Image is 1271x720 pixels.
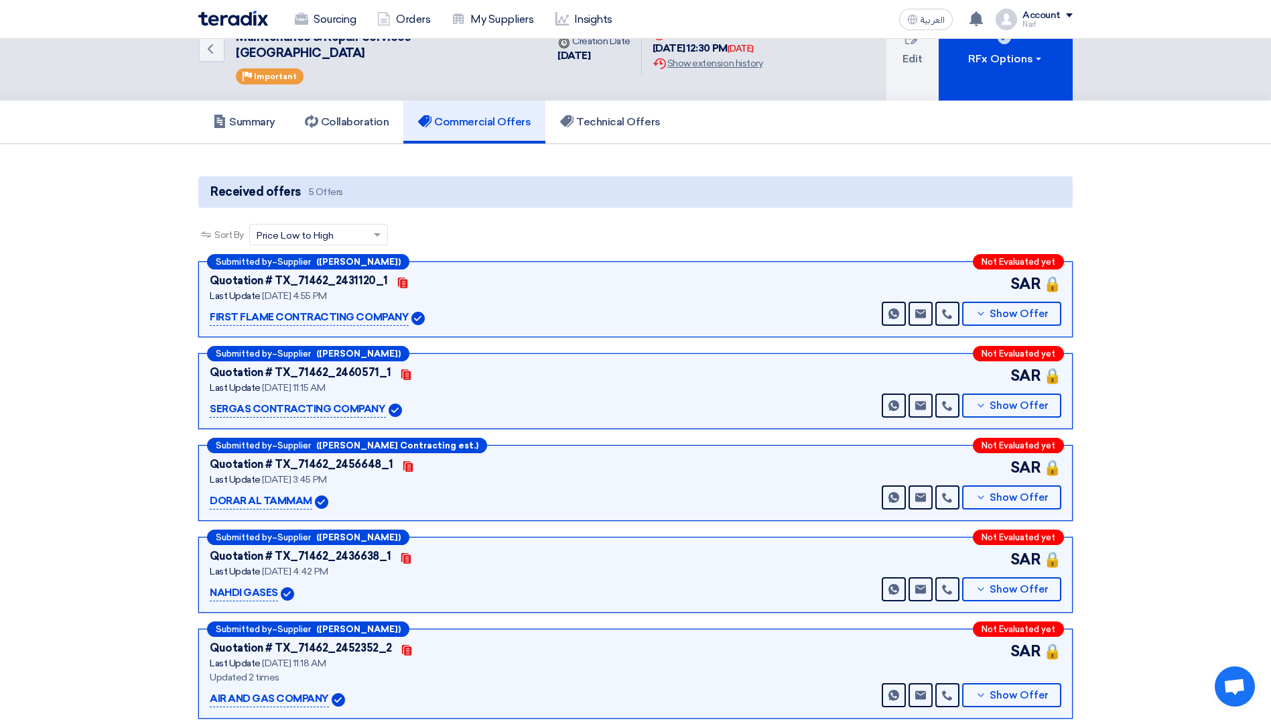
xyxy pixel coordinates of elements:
[277,257,311,266] span: Supplier
[277,533,311,542] span: Supplier
[1043,640,1061,662] span: 🔒
[210,457,393,473] div: Quotation # TX_71462_2456648_1
[982,625,1055,634] span: Not Evaluated yet
[921,15,945,25] span: العربية
[210,640,392,656] div: Quotation # TX_71462_2452352_2
[403,101,545,143] a: Commercial Offers
[962,394,1061,418] button: Show Offer
[332,693,345,707] img: Verified Account
[366,5,441,34] a: Orders
[990,493,1049,503] span: Show Offer
[1010,365,1041,387] span: SAR
[982,533,1055,542] span: Not Evaluated yet
[557,48,630,64] div: [DATE]
[210,183,301,201] span: Received offers
[262,566,328,577] span: [DATE] 4:42 PM
[198,101,290,143] a: Summary
[545,5,623,34] a: Insights
[1043,548,1061,571] span: 🔒
[962,683,1061,707] button: Show Offer
[262,290,326,302] span: [DATE] 4:55 PM
[207,621,409,637] div: –
[210,691,329,707] p: AIR AND GAS COMPANY
[277,441,311,450] span: Supplier
[1010,457,1041,479] span: SAR
[899,9,953,30] button: العربية
[210,290,261,302] span: Last Update
[210,566,261,577] span: Last Update
[284,5,366,34] a: Sourcing
[418,115,531,129] h5: Commercial Offers
[653,56,762,70] div: Show extension history
[207,438,487,453] div: –
[213,115,275,129] h5: Summary
[962,485,1061,509] button: Show Offer
[216,533,272,542] span: Submitted by
[210,548,391,564] div: Quotation # TX_71462_2436638_1
[316,257,401,266] b: ([PERSON_NAME])
[982,441,1055,450] span: Not Evaluated yet
[210,585,278,601] p: NAHDI GASES
[262,658,326,669] span: [DATE] 11:18 AM
[990,401,1049,411] span: Show Offer
[316,441,478,450] b: ([PERSON_NAME] Contracting est.)
[411,312,425,325] img: Verified Account
[281,587,294,601] img: Verified Account
[216,257,272,266] span: Submitted by
[210,670,471,684] div: Updated 2 times
[728,42,754,56] div: [DATE]
[207,530,409,545] div: –
[996,9,1017,30] img: profile_test.png
[290,101,404,143] a: Collaboration
[962,302,1061,326] button: Show Offer
[207,254,409,269] div: –
[305,115,389,129] h5: Collaboration
[1215,666,1255,707] div: Open chat
[1043,457,1061,479] span: 🔒
[309,186,343,198] span: 5 Offers
[216,625,272,634] span: Submitted by
[262,474,326,485] span: [DATE] 3:45 PM
[968,51,1044,67] div: RFx Options
[315,495,328,509] img: Verified Account
[545,101,675,143] a: Technical Offers
[277,349,311,358] span: Supplier
[1043,365,1061,387] span: 🔒
[236,14,466,60] span: LPG System: Planned Preventive Maintenance & Repair Services - [GEOGRAPHIC_DATA]
[262,382,325,394] span: [DATE] 11:15 AM
[210,402,386,418] p: SERGAS CONTRACTING COMPANY
[277,625,311,634] span: Supplier
[210,493,312,509] p: DORAR AL TAMMAM
[990,691,1049,701] span: Show Offer
[560,115,660,129] h5: Technical Offers
[210,474,261,485] span: Last Update
[1010,273,1041,295] span: SAR
[1022,21,1073,28] div: Naif
[982,349,1055,358] span: Not Evaluated yet
[210,273,388,289] div: Quotation # TX_71462_2431120_1
[216,441,272,450] span: Submitted by
[982,257,1055,266] span: Not Evaluated yet
[1010,548,1041,571] span: SAR
[990,585,1049,595] span: Show Offer
[316,349,401,358] b: ([PERSON_NAME])
[210,310,409,326] p: FIRST FLAME CONTRACTING COMPANY
[653,41,762,56] div: [DATE] 12:30 PM
[1043,273,1061,295] span: 🔒
[210,365,391,381] div: Quotation # TX_71462_2460571_1
[316,625,401,634] b: ([PERSON_NAME])
[1010,640,1041,662] span: SAR
[257,229,334,243] span: Price Low to High
[990,309,1049,319] span: Show Offer
[210,658,261,669] span: Last Update
[962,577,1061,601] button: Show Offer
[198,11,268,26] img: Teradix logo
[254,72,297,81] span: Important
[214,228,244,242] span: Sort By
[207,346,409,361] div: –
[216,349,272,358] span: Submitted by
[1022,10,1061,21] div: Account
[441,5,544,34] a: My Suppliers
[316,533,401,542] b: ([PERSON_NAME])
[389,404,402,417] img: Verified Account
